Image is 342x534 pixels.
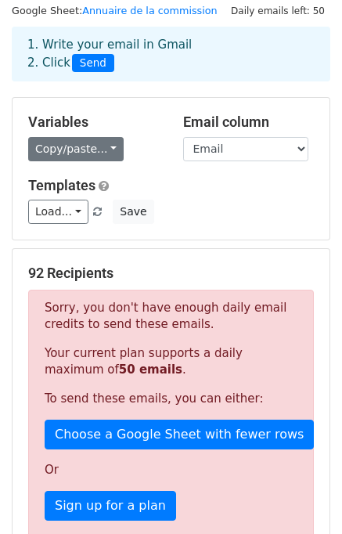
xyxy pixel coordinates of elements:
div: Widget de chat [264,459,342,534]
a: Daily emails left: 50 [225,5,330,16]
a: Load... [28,200,88,224]
span: Send [72,54,114,73]
p: Or [45,462,297,478]
a: Sign up for a plan [45,491,176,521]
strong: 50 emails [119,363,182,377]
iframe: Chat Widget [264,459,342,534]
h5: Email column [183,114,315,131]
div: 1. Write your email in Gmail 2. Click [16,36,326,72]
p: Your current plan supports a daily maximum of . [45,345,297,378]
a: Choose a Google Sheet with fewer rows [45,420,314,449]
a: Templates [28,177,95,193]
h5: 92 Recipients [28,265,314,282]
button: Save [113,200,153,224]
span: Daily emails left: 50 [225,2,330,20]
a: Copy/paste... [28,137,124,161]
p: To send these emails, you can either: [45,391,297,407]
h5: Variables [28,114,160,131]
p: Sorry, you don't have enough daily email credits to send these emails. [45,300,297,333]
a: Annuaire de la commission [82,5,217,16]
small: Google Sheet: [12,5,218,16]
